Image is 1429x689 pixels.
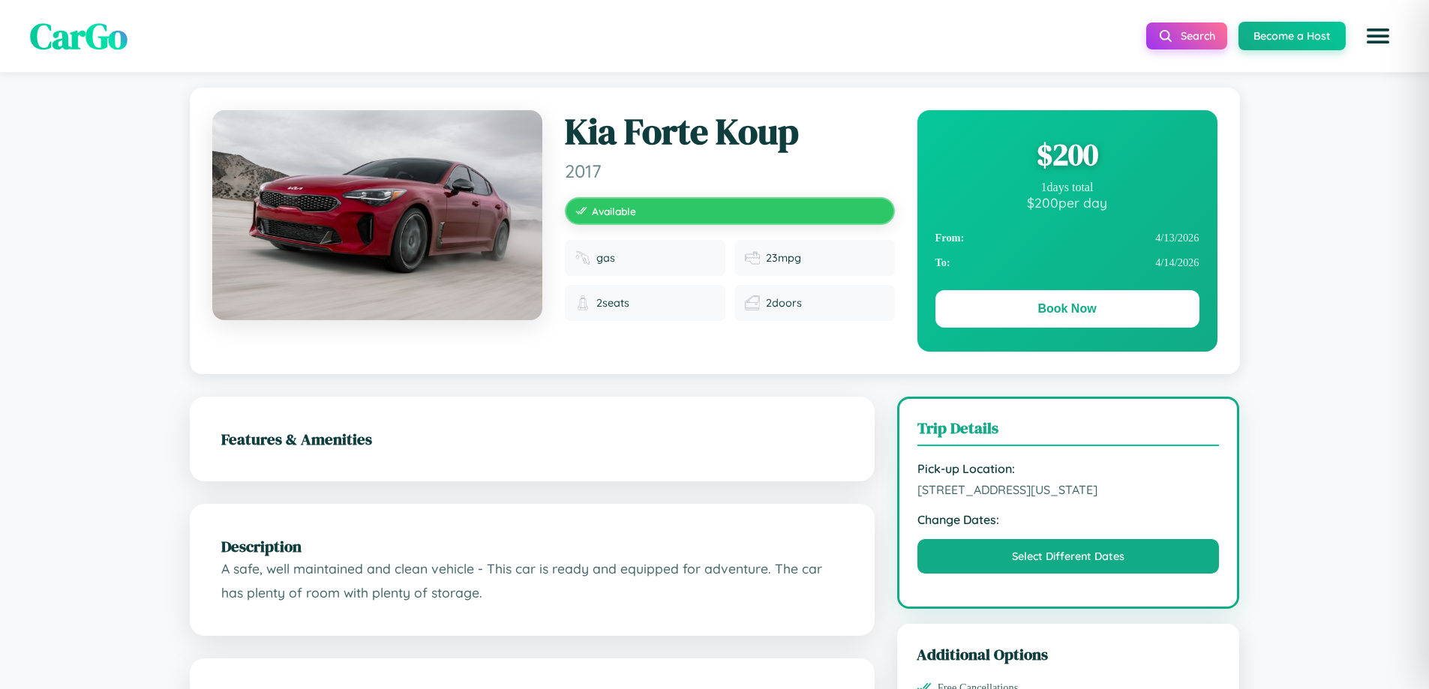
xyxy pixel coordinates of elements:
[575,250,590,265] img: Fuel type
[745,250,760,265] img: Fuel efficiency
[917,417,1220,446] h3: Trip Details
[221,428,843,450] h2: Features & Amenities
[1146,22,1227,49] button: Search
[745,295,760,310] img: Doors
[935,181,1199,194] div: 1 days total
[1238,22,1346,50] button: Become a Host
[221,557,843,604] p: A safe, well maintained and clean vehicle - This car is ready and equipped for adventure. The car...
[565,160,895,182] span: 2017
[596,251,615,265] span: gas
[596,296,629,310] span: 2 seats
[917,539,1220,574] button: Select Different Dates
[935,194,1199,211] div: $ 200 per day
[212,110,542,320] img: Kia Forte Koup 2017
[1181,29,1215,43] span: Search
[766,296,802,310] span: 2 doors
[1357,15,1399,57] button: Open menu
[917,512,1220,527] strong: Change Dates:
[917,461,1220,476] strong: Pick-up Location:
[592,205,636,217] span: Available
[221,535,843,557] h2: Description
[565,110,895,154] h1: Kia Forte Koup
[935,256,950,269] strong: To:
[935,290,1199,328] button: Book Now
[917,643,1220,665] h3: Additional Options
[935,232,965,244] strong: From:
[935,134,1199,175] div: $ 200
[30,11,128,61] span: CarGo
[766,251,801,265] span: 23 mpg
[917,482,1220,497] span: [STREET_ADDRESS][US_STATE]
[575,295,590,310] img: Seats
[935,226,1199,250] div: 4 / 13 / 2026
[935,250,1199,275] div: 4 / 14 / 2026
